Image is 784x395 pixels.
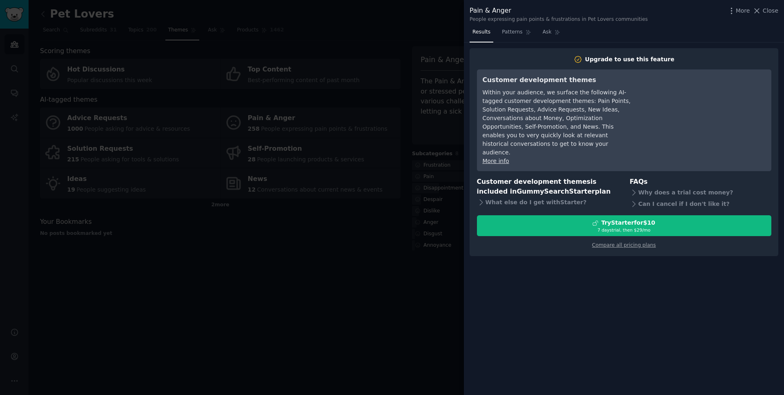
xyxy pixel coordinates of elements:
span: More [736,7,750,15]
div: Can I cancel if I don't like it? [630,198,771,210]
span: GummySearch Starter [517,187,595,195]
span: Close [763,7,778,15]
a: Patterns [499,26,534,42]
button: More [727,7,750,15]
h3: Customer development themes [483,75,632,85]
div: Upgrade to use this feature [585,55,675,64]
div: 7 days trial, then $ 29 /mo [477,227,771,233]
span: Ask [543,29,552,36]
span: Patterns [502,29,522,36]
h3: FAQs [630,177,771,187]
div: Pain & Anger [470,6,648,16]
iframe: YouTube video player [643,75,766,136]
span: Results [472,29,490,36]
button: Close [753,7,778,15]
a: Ask [540,26,563,42]
button: TryStarterfor$107 daystrial, then $29/mo [477,215,771,236]
div: Try Starter for $10 [601,219,655,227]
a: Compare all pricing plans [592,242,656,248]
a: Results [470,26,493,42]
div: Why does a trial cost money? [630,187,771,198]
h3: Customer development themes is included in plan [477,177,619,197]
div: People expressing pain points & frustrations in Pet Lovers communities [470,16,648,23]
a: More info [483,158,509,164]
div: Within your audience, we surface the following AI-tagged customer development themes: Pain Points... [483,88,632,157]
div: What else do I get with Starter ? [477,197,619,208]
